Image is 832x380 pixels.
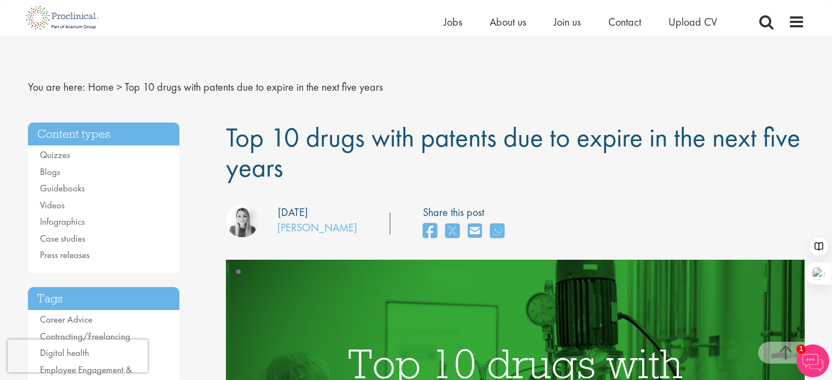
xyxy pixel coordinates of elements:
[423,220,437,243] a: share on facebook
[28,80,85,94] span: You are here:
[40,149,70,161] a: Quizzes
[40,232,85,244] a: Case studies
[40,313,92,325] a: Career Advice
[490,220,504,243] a: share on whats app
[125,80,383,94] span: Top 10 drugs with patents due to expire in the next five years
[40,199,65,211] a: Videos
[40,249,90,261] a: Press releases
[796,344,806,354] span: 1
[40,330,130,342] a: Contracting/Freelancing
[278,204,308,220] div: [DATE]
[796,344,829,377] img: Chatbot
[277,220,357,235] a: [PERSON_NAME]
[28,122,180,146] h3: Content types
[608,15,641,29] a: Contact
[490,15,526,29] a: About us
[468,220,482,243] a: share on email
[8,340,148,372] iframe: reCAPTCHA
[40,166,60,178] a: Blogs
[88,80,114,94] a: breadcrumb link
[445,220,459,243] a: share on twitter
[444,15,462,29] a: Jobs
[28,287,180,311] h3: Tags
[423,204,510,220] label: Share this post
[668,15,717,29] a: Upload CV
[40,182,85,194] a: Guidebooks
[117,80,122,94] span: >
[226,204,259,237] img: Hannah Burke
[40,215,85,227] a: Infographics
[226,120,800,185] span: Top 10 drugs with patents due to expire in the next five years
[554,15,581,29] a: Join us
